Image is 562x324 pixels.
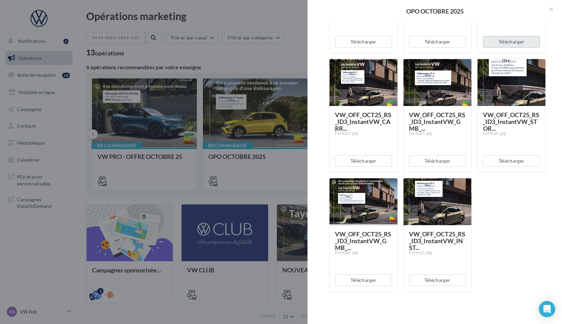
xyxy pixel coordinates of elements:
[483,130,540,137] div: Format: jpg
[318,8,551,14] div: OPO OCTOBRE 2025
[409,36,466,48] button: Télécharger
[483,111,539,132] span: VW_OFF_OCT25_RS_ID3_InstantVW_STOR...
[409,230,465,251] span: VW_OFF_OCT25_RS_ID3_InstantVW_INST...
[335,250,392,256] div: Format: jpg
[409,155,466,167] button: Télécharger
[335,274,392,286] button: Télécharger
[335,155,392,167] button: Télécharger
[409,130,466,137] div: Format: jpg
[409,250,466,256] div: Format: jpg
[483,36,540,48] button: Télécharger
[335,111,391,132] span: VW_OFF_OCT25_RS_ID3_InstantVW_CARR...
[539,301,555,317] div: Open Intercom Messenger
[483,155,540,167] button: Télécharger
[335,130,392,137] div: Format: jpg
[335,230,391,251] span: VW_OFF_OCT25_RS_ID3_InstantVW_GMB_...
[409,274,466,286] button: Télécharger
[409,111,465,132] span: VW_OFF_OCT25_RS_ID3_InstantVW_GMB_...
[335,36,392,48] button: Télécharger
